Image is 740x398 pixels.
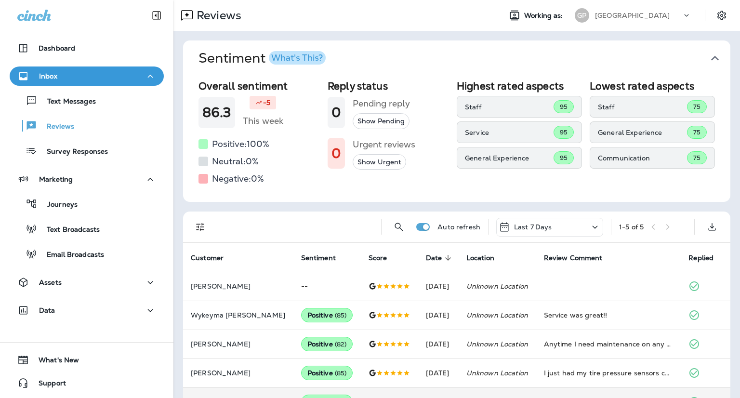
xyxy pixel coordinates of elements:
button: Journeys [10,194,164,214]
td: [DATE] [418,330,459,358]
h2: Lowest rated aspects [590,80,715,92]
button: Export as CSV [702,217,722,237]
span: ( 85 ) [335,311,347,319]
p: Communication [598,154,687,162]
button: Text Broadcasts [10,219,164,239]
span: 75 [693,103,700,111]
td: -- [293,272,361,301]
p: Marketing [39,175,73,183]
span: Support [29,379,66,391]
p: Service [465,129,554,136]
span: 75 [693,154,700,162]
div: GP [575,8,589,23]
span: What's New [29,356,79,368]
p: Staff [598,103,687,111]
p: Survey Responses [37,147,108,157]
button: SentimentWhat's This? [191,40,738,76]
span: 95 [560,103,568,111]
button: Settings [713,7,730,24]
div: I just had my tire pressure sensors changed. They got me an immediately done a great job and was ... [544,368,674,378]
p: Auto refresh [437,223,480,231]
button: Survey Responses [10,141,164,161]
p: [PERSON_NAME] [191,340,286,348]
div: Positive [301,337,353,351]
h5: Negative: 0 % [212,171,264,186]
button: Reviews [10,116,164,136]
button: Marketing [10,170,164,189]
p: Staff [465,103,554,111]
p: Reviews [37,122,74,132]
span: Review Comment [544,254,603,262]
button: Show Pending [353,113,410,129]
p: Wykeyma [PERSON_NAME] [191,311,286,319]
button: Email Broadcasts [10,244,164,264]
div: Service was great!! [544,310,674,320]
button: Collapse Sidebar [143,6,170,25]
p: Reviews [193,8,241,23]
button: Show Urgent [353,154,406,170]
span: 75 [693,128,700,136]
button: Filters [191,217,210,237]
p: Dashboard [39,44,75,52]
span: Review Comment [544,253,615,262]
span: Replied [688,253,726,262]
span: Date [426,254,442,262]
button: Assets [10,273,164,292]
h1: 0 [331,105,341,120]
p: Data [39,306,55,314]
span: ( 85 ) [335,369,347,377]
span: Working as: [524,12,565,20]
h2: Overall sentiment [198,80,320,92]
p: Last 7 Days [514,223,552,231]
div: SentimentWhat's This? [183,76,730,202]
h1: 0 [331,146,341,161]
p: Email Broadcasts [37,251,104,260]
p: [GEOGRAPHIC_DATA] [595,12,670,19]
p: General Experience [598,129,687,136]
h1: Sentiment [198,50,326,66]
h5: Urgent reviews [353,137,415,152]
p: Text Broadcasts [37,226,100,235]
button: Support [10,373,164,393]
td: [DATE] [418,272,459,301]
h2: Reply status [328,80,449,92]
div: Anytime I need maintenance on any vehicle or RV I call the crew at Great Plains. I get prompt ser... [544,339,674,349]
span: ( 82 ) [335,340,347,348]
span: Customer [191,254,224,262]
span: Score [369,253,400,262]
span: Customer [191,253,236,262]
h2: Highest rated aspects [457,80,582,92]
p: -5 [263,98,270,107]
span: Replied [688,254,714,262]
span: Sentiment [301,253,348,262]
span: Location [466,253,507,262]
div: Positive [301,308,353,322]
p: Journeys [38,200,78,210]
p: Text Messages [38,97,96,106]
span: Date [426,253,455,262]
h1: 86.3 [202,105,231,120]
h5: Pending reply [353,96,410,111]
button: Search Reviews [389,217,409,237]
em: Unknown Location [466,311,528,319]
p: [PERSON_NAME] [191,369,286,377]
span: 95 [560,154,568,162]
button: Inbox [10,66,164,86]
span: Location [466,254,494,262]
td: [DATE] [418,301,459,330]
td: [DATE] [418,358,459,387]
button: What's This? [269,51,326,65]
div: What's This? [271,53,323,62]
span: Score [369,254,387,262]
em: Unknown Location [466,340,528,348]
span: Sentiment [301,254,336,262]
p: Assets [39,279,62,286]
button: What's New [10,350,164,370]
em: Unknown Location [466,282,528,291]
h5: Neutral: 0 % [212,154,259,169]
div: 1 - 5 of 5 [619,223,644,231]
em: Unknown Location [466,369,528,377]
button: Data [10,301,164,320]
p: General Experience [465,154,554,162]
button: Text Messages [10,91,164,111]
